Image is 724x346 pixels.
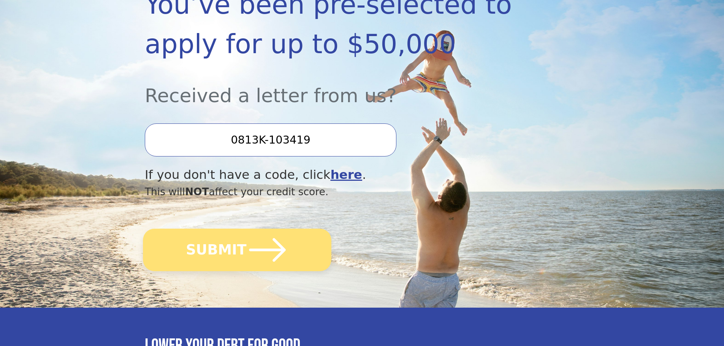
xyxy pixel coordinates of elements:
input: Enter your Offer Code: [145,123,396,156]
a: here [330,167,362,182]
span: NOT [185,186,209,197]
div: This will affect your credit score. [145,184,514,199]
div: If you don't have a code, click . [145,166,514,184]
div: Received a letter from us? [145,64,514,110]
button: SUBMIT [143,229,331,271]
